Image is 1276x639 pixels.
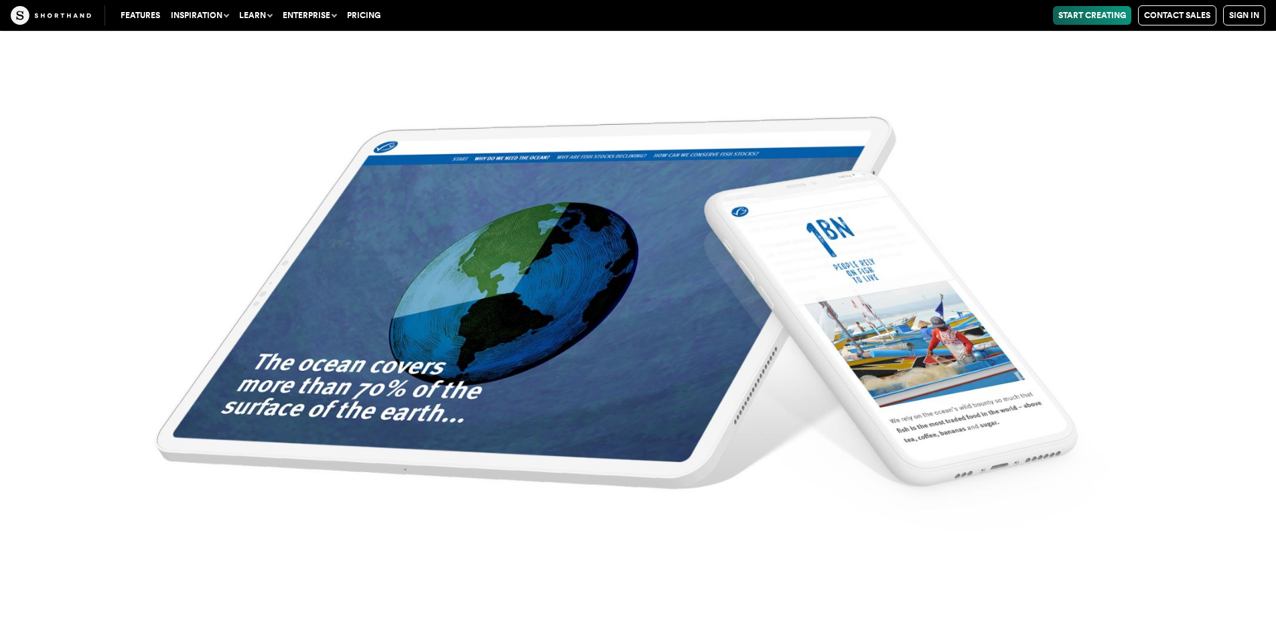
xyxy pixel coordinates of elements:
a: Sign in [1223,5,1265,25]
a: Features [115,6,165,25]
button: Inspiration [165,6,234,25]
a: Contact Sales [1138,5,1216,25]
a: Pricing [342,6,386,25]
img: The Craft [11,6,91,25]
button: Enterprise [277,6,342,25]
button: Learn [234,6,277,25]
a: Start Creating [1053,6,1131,25]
